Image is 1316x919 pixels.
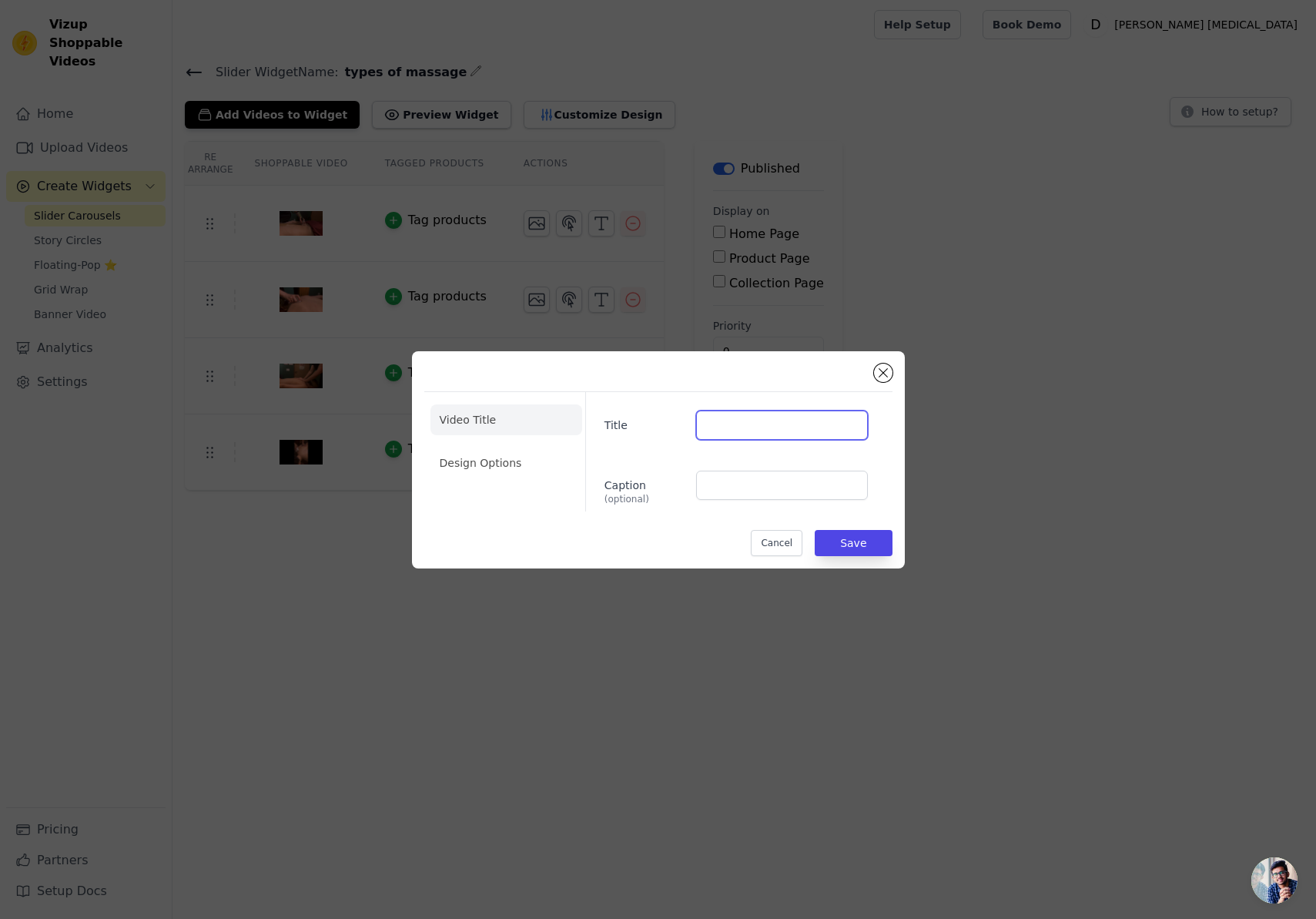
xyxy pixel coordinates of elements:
li: Design Options [430,448,582,478]
label: Caption [604,471,684,505]
button: Close modal [874,364,892,382]
button: Cancel [751,530,802,556]
label: Title [604,411,684,433]
button: Save [815,530,892,556]
span: (optional) [604,493,684,505]
li: Video Title [430,404,582,435]
div: Open chat [1251,857,1298,904]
